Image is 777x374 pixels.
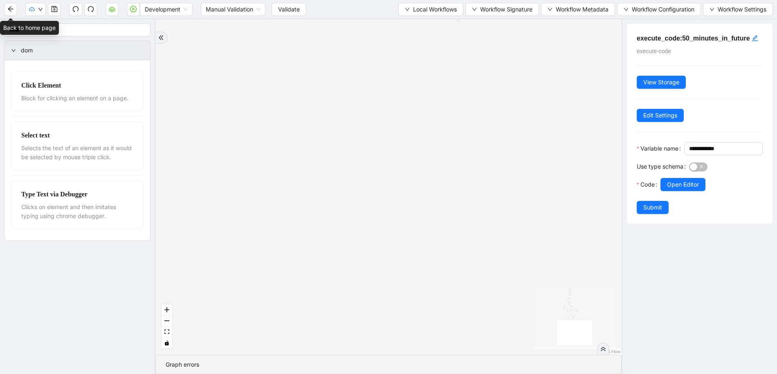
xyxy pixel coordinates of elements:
span: edit [752,35,758,41]
button: downLocal Workflows [398,3,463,16]
span: undo [72,6,79,12]
div: Type Text via Debugger [21,189,133,199]
span: View Storage [643,78,679,87]
button: cloud-uploaddown [25,3,46,16]
span: Workflow Signature [480,5,532,14]
span: double-right [158,35,164,41]
span: Local Workflows [413,5,457,14]
button: zoom out [162,315,172,327]
span: Workflow Metadata [556,5,609,14]
div: Select text [21,130,133,140]
span: Development [145,3,188,16]
span: down [624,7,629,12]
h5: execute_code:50_minutes_in_future [637,34,763,43]
span: Code [640,180,655,189]
div: Click Element [21,80,133,90]
span: Workflow Configuration [632,5,694,14]
button: downWorkflow Metadata [541,3,615,16]
div: Graph errors [166,360,611,369]
span: play-circle [130,6,137,12]
button: View Storage [637,76,686,89]
span: down [38,7,43,12]
span: Open Editor [667,180,699,189]
span: down [548,7,552,12]
button: cloud-server [106,3,119,16]
span: Manual Validation [206,3,260,16]
span: redo [88,6,94,12]
button: undo [69,3,82,16]
span: double-right [600,346,606,352]
span: save [51,6,58,12]
span: right [11,48,16,53]
span: cloud-server [109,6,115,12]
button: fit view [162,327,172,338]
button: save [48,3,61,16]
span: Workflow Settings [718,5,766,14]
button: Validate [272,3,306,16]
div: click to edit id [752,34,758,43]
button: redo [84,3,97,16]
span: cloud-upload [29,7,35,12]
span: Variable name [640,144,678,153]
div: dom [4,41,150,60]
button: play-circle [127,3,140,16]
span: Submit [643,203,662,212]
span: Use type schema [637,162,683,171]
span: Validate [278,5,300,14]
span: dom [21,46,144,55]
span: down [710,7,714,12]
a: React Flow attribution [599,349,620,354]
button: Edit Settings [637,109,684,122]
button: downWorkflow Signature [465,3,539,16]
button: Open Editor [660,178,705,191]
button: zoom in [162,304,172,315]
button: downWorkflow Configuration [617,3,701,16]
button: toggle interactivity [162,338,172,349]
span: execute-code [637,48,671,54]
button: Submit [637,201,669,214]
span: down [472,7,477,12]
div: Clicks on element and then imitates typing using chrome debugger. [21,203,133,221]
span: Edit Settings [643,111,677,120]
button: arrow-left [4,3,17,16]
span: arrow-left [7,6,14,12]
button: downWorkflow Settings [703,3,773,16]
div: Selects the text of an element as it would be selected by mouse triple click. [21,144,133,162]
div: Block for clicking an element on a page. [21,94,133,103]
span: down [405,7,410,12]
